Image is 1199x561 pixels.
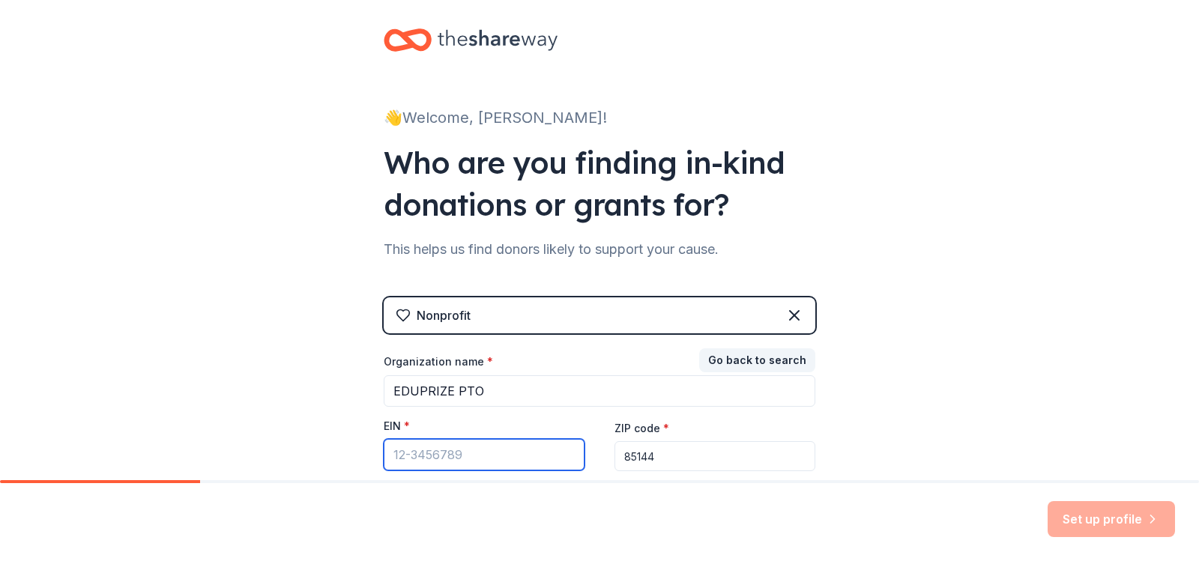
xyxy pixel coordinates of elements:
label: Organization name [384,354,493,369]
div: Who are you finding in-kind donations or grants for? [384,142,815,225]
label: EIN [384,419,410,434]
button: Go back to search [699,348,815,372]
div: 👋 Welcome, [PERSON_NAME]! [384,106,815,130]
div: This helps us find donors likely to support your cause. [384,237,815,261]
input: 12345 (U.S. only) [614,441,815,471]
input: American Red Cross [384,375,815,407]
label: ZIP code [614,421,669,436]
div: Nonprofit [417,306,471,324]
input: 12-3456789 [384,439,585,470]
